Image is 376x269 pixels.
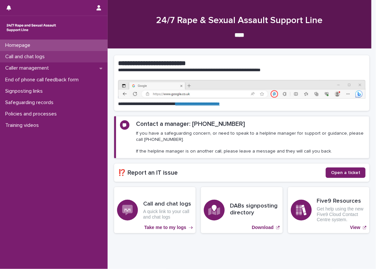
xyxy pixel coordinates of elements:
[136,130,365,154] p: If you have a safeguarding concern, or need to speak to a helpline manager for support or guidanc...
[3,65,54,71] p: Caller management
[317,206,367,222] p: Get help using the new Five9 Cloud Contact Centre system.
[144,225,186,230] p: Take me to my logs
[118,80,366,99] img: https%3A%2F%2Fcdn.document360.io%2F0deca9d6-0dac-4e56-9e8f-8d9979bfce0e%2FImages%2FDocumentation%...
[114,15,365,26] h1: 24/7 Rape & Sexual Assault Support Line
[350,225,361,230] p: View
[331,170,360,175] span: Open a ticket
[201,187,282,233] a: Download
[3,42,36,48] p: Homepage
[3,77,84,83] p: End of phone call feedback form
[3,122,44,128] p: Training videos
[252,225,274,230] p: Download
[3,88,48,94] p: Signposting links
[114,187,196,233] a: Take me to my logs
[143,201,193,208] h3: Call and chat logs
[143,209,193,220] p: A quick link to your call and chat logs
[118,169,326,177] h2: ⁉️ Report an IT issue
[3,54,50,60] p: Call and chat logs
[136,120,245,128] h2: Contact a manager: [PHONE_NUMBER]
[3,100,59,106] p: Safeguarding records
[326,168,366,178] a: Open a ticket
[3,111,62,117] p: Policies and processes
[5,21,57,34] img: rhQMoQhaT3yELyF149Cw
[230,203,279,217] h3: DABs signposting directory
[288,187,369,233] a: View
[317,198,367,205] h3: Five9 Resources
